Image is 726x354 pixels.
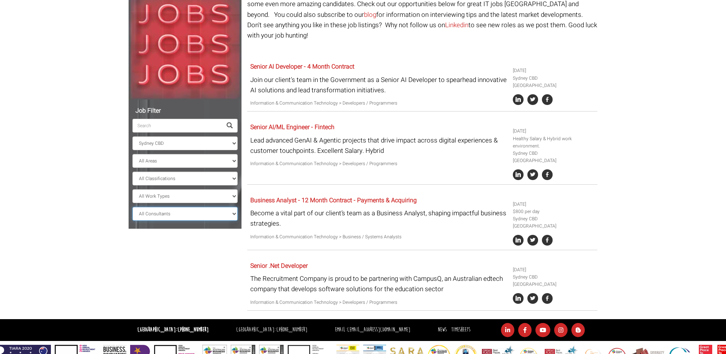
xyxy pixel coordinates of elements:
p: Information & Communication Technology > Business / Systems Analysts [250,233,507,241]
p: Join our client's team in the Government as a Senior AI Developer to spearhead innovative AI solu... [250,75,507,95]
li: Sydney CBD [GEOGRAPHIC_DATA] [513,215,595,230]
a: Senior AI/ML Engineer - Fintech [250,123,334,132]
a: Linkedin [445,20,468,30]
li: [DATE] [513,128,595,135]
li: [DATE] [513,201,595,208]
strong: [GEOGRAPHIC_DATA]: [137,326,209,333]
p: Become a vital part of our client’s team as a Business Analyst, shaping impactful business strate... [250,208,507,229]
li: Email: [333,324,412,336]
a: [PHONE_NUMBER] [276,326,307,333]
a: Senior .Net Developer [250,261,308,270]
a: Senior AI Developer - 4 Month Contract [250,62,354,71]
li: Sydney CBD [GEOGRAPHIC_DATA] [513,75,595,89]
h5: Job Filter [132,108,238,115]
a: News [438,326,447,333]
p: Information & Communication Technology > Developers / Programmers [250,160,507,167]
input: Search [132,119,222,133]
li: [DATE] [513,67,595,74]
a: [PHONE_NUMBER] [178,326,209,333]
li: [DATE] [513,266,595,274]
p: Information & Communication Technology > Developers / Programmers [250,299,507,306]
li: Sydney CBD [GEOGRAPHIC_DATA] [513,274,595,288]
a: Business Analyst - 12 Month Contract - Payments & Acquiring [250,196,417,205]
li: Healthy Salary & Hybrid work environment. [513,135,595,150]
a: Timesheets [451,326,470,333]
a: [EMAIL_ADDRESS][DOMAIN_NAME] [347,326,410,333]
p: The Recruitment Company is proud to be partnering with CampusQ, an Australian edtech company that... [250,274,507,294]
p: Information & Communication Technology > Developers / Programmers [250,100,507,107]
li: $800 per day [513,208,595,215]
p: Lead advanced GenAI & Agentic projects that drive impact across digital experiences & customer to... [250,135,507,156]
a: blog [364,10,376,20]
li: Sydney CBD [GEOGRAPHIC_DATA] [513,150,595,164]
li: [GEOGRAPHIC_DATA]: [234,324,309,336]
